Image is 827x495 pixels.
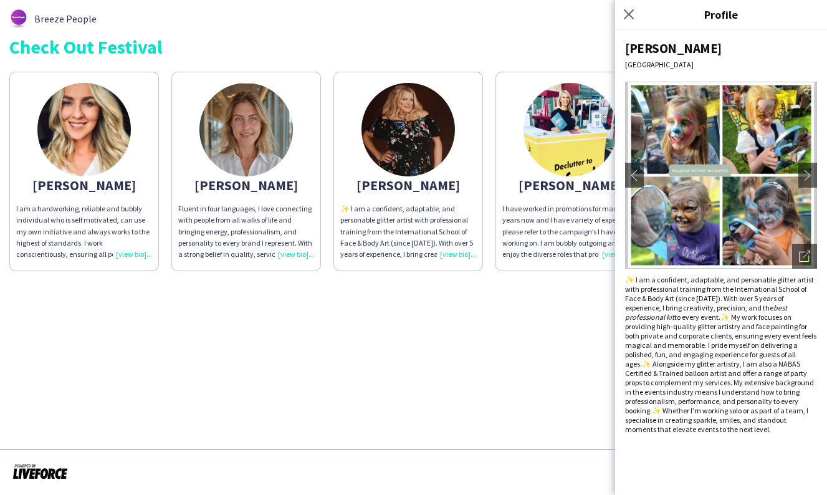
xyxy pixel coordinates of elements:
div: [PERSON_NAME] [178,180,314,191]
div: I have worked in promotions for many years now and I have variety of experience please refer to t... [502,203,638,260]
img: thumb-934fc933-7b39-4d7f-9a17-4f4ee567e01e.jpg [199,83,293,176]
span: Breeze People [34,13,97,24]
em: best professional kit [625,303,787,322]
span: ✨ My work focuses on providing high-quality glitter artistry and face painting for both private a... [625,312,816,368]
div: [PERSON_NAME] [625,40,817,57]
img: Powered by Liveforce [12,463,68,480]
span: ✨ Whether I’m working solo or as part of a team, I specialise in creating sparkle, smiles, and st... [625,406,808,434]
span: ✨ Alongside my glitter artistry, I am also a NABAS Certified & Trained balloon artist and offer a... [625,359,814,415]
p: ✨ I am a confident, adaptable, and personable glitter artist with professional training from the ... [625,275,817,434]
div: [PERSON_NAME] [340,180,476,191]
p: Fluent in four languages, I love connecting with people from all walks of life and bringing energ... [178,203,314,260]
div: Check Out Festival [9,37,818,56]
div: [PERSON_NAME] [502,180,638,191]
h3: Profile [615,6,827,22]
img: thumb-62876bd588459.png [9,9,28,28]
img: thumb-32178385-b85a-4472-947c-8fd21921e651.jpg [37,83,131,176]
div: Open photos pop-in [792,244,817,269]
img: thumb-5e20f829b7417.jpeg [523,83,617,176]
div: [PERSON_NAME] [16,180,152,191]
div: I am a hardworking, reliable and bubbly individual who is self motivated, can use my own initiati... [16,203,152,260]
img: thumb-5e2029389df04.jpg [361,83,455,176]
p: ✨ I am a confident, adaptable, and personable glitter artist with professional training from the ... [340,203,476,260]
img: Crew avatar or photo [625,82,817,269]
div: [GEOGRAPHIC_DATA] [625,60,817,69]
